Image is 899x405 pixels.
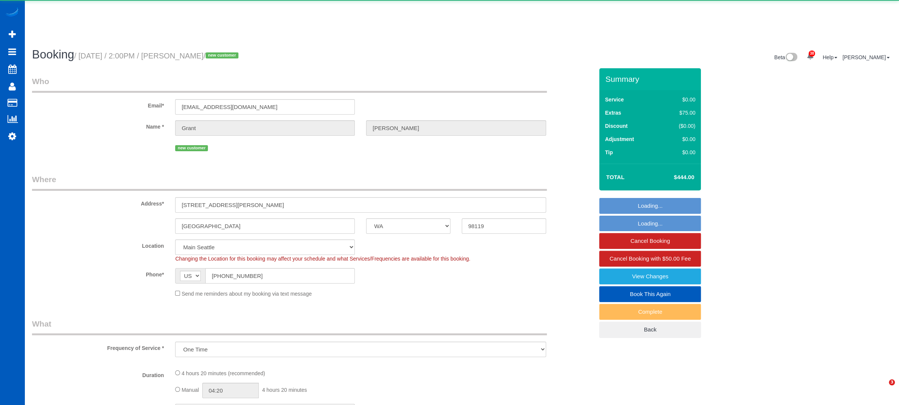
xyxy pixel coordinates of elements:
[663,149,695,156] div: $0.00
[182,370,265,376] span: 4 hours 20 minutes (recommended)
[605,75,697,83] h3: Summary
[605,122,627,130] label: Discount
[32,48,74,61] span: Booking
[605,135,634,143] label: Adjustment
[663,122,695,130] div: ($0.00)
[26,268,169,278] label: Phone*
[803,48,817,65] a: 38
[366,120,546,136] input: Last Name*
[175,256,470,262] span: Changing the Location for this booking may affect your schedule and what Services/Frequencies are...
[873,379,891,397] iframe: Intercom live chat
[206,52,238,58] span: new customer
[182,291,312,297] span: Send me reminders about my booking via text message
[205,268,355,284] input: Phone*
[663,96,695,103] div: $0.00
[182,387,199,393] span: Manual
[663,135,695,143] div: $0.00
[26,239,169,250] label: Location
[175,145,208,151] span: new customer
[605,109,621,117] label: Extras
[599,251,701,267] a: Cancel Booking with $50.00 Fee
[175,218,355,234] input: City*
[26,99,169,109] label: Email*
[843,54,890,60] a: [PERSON_NAME]
[175,99,355,115] input: Email*
[462,218,546,234] input: Zip Code*
[175,120,355,136] input: First Name*
[26,120,169,130] label: Name *
[599,268,701,284] a: View Changes
[606,174,624,180] strong: Total
[203,52,241,60] span: /
[605,96,624,103] label: Service
[889,379,895,385] span: 3
[663,109,695,117] div: $75.00
[26,342,169,352] label: Frequency of Service *
[32,174,547,191] legend: Where
[32,76,547,93] legend: Who
[599,286,701,302] a: Book This Again
[609,255,691,262] span: Cancel Booking with $50.00 Fee
[823,54,837,60] a: Help
[26,369,169,379] label: Duration
[774,54,798,60] a: Beta
[605,149,613,156] label: Tip
[809,51,815,57] span: 38
[32,318,547,335] legend: What
[599,322,701,337] a: Back
[262,387,307,393] span: 4 hours 20 minutes
[785,53,797,63] img: New interface
[651,174,694,181] h4: $444.00
[74,52,241,60] small: / [DATE] / 2:00PM / [PERSON_NAME]
[599,233,701,249] a: Cancel Booking
[26,197,169,207] label: Address*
